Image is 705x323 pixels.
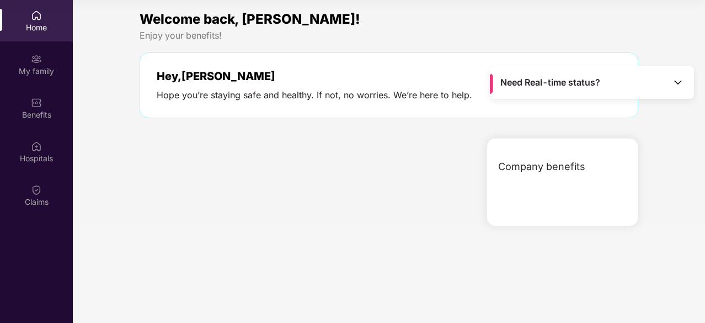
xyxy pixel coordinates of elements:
div: Hey, [PERSON_NAME] [157,70,472,83]
div: Hope you’re staying safe and healthy. If not, no worries. We’re here to help. [157,89,472,101]
img: svg+xml;base64,PHN2ZyBpZD0iQ2xhaW0iIHhtbG5zPSJodHRwOi8vd3d3LnczLm9yZy8yMDAwL3N2ZyIgd2lkdGg9IjIwIi... [31,184,42,195]
span: Company benefits [498,159,585,174]
img: Toggle Icon [672,77,683,88]
span: Welcome back, [PERSON_NAME]! [140,11,360,27]
div: Enjoy your benefits! [140,30,638,41]
img: svg+xml;base64,PHN2ZyBpZD0iSG9tZSIgeG1sbnM9Imh0dHA6Ly93d3cudzMub3JnLzIwMDAvc3ZnIiB3aWR0aD0iMjAiIG... [31,10,42,21]
img: svg+xml;base64,PHN2ZyBpZD0iQmVuZWZpdHMiIHhtbG5zPSJodHRwOi8vd3d3LnczLm9yZy8yMDAwL3N2ZyIgd2lkdGg9Ij... [31,97,42,108]
span: Need Real-time status? [500,77,600,88]
img: svg+xml;base64,PHN2ZyBpZD0iSG9zcGl0YWxzIiB4bWxucz0iaHR0cDovL3d3dy53My5vcmcvMjAwMC9zdmciIHdpZHRoPS... [31,141,42,152]
img: svg+xml;base64,PHN2ZyB3aWR0aD0iMjAiIGhlaWdodD0iMjAiIHZpZXdCb3g9IjAgMCAyMCAyMCIgZmlsbD0ibm9uZSIgeG... [31,54,42,65]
